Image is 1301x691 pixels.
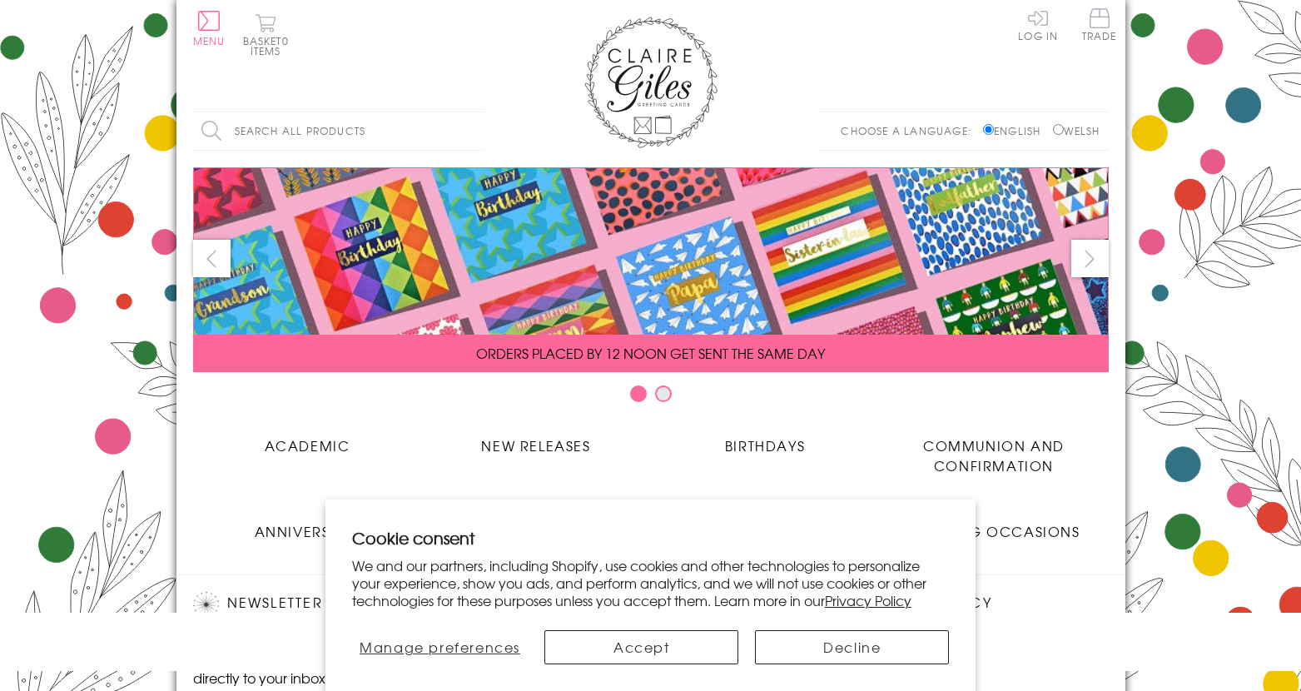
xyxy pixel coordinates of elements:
[243,13,289,56] button: Basket0 items
[193,112,484,150] input: Search all products
[255,521,360,541] span: Anniversary
[251,33,289,58] span: 0 items
[476,343,825,363] span: ORDERS PLACED BY 12 NOON GET SENT THE SAME DAY
[725,435,805,455] span: Birthdays
[468,112,484,150] input: Search
[193,240,231,277] button: prev
[352,526,950,549] h2: Cookie consent
[352,557,950,609] p: We and our partners, including Shopify, use cookies and other technologies to personalize your ex...
[923,435,1065,475] span: Communion and Confirmation
[584,17,718,148] img: Claire Giles Greetings Cards
[983,123,1049,138] label: English
[193,509,422,541] a: Anniversary
[352,630,529,664] button: Manage preferences
[880,509,1109,541] a: Wedding Occasions
[1082,8,1117,44] a: Trade
[193,385,1109,410] div: Carousel Pagination
[360,637,520,657] span: Manage preferences
[544,630,738,664] button: Accept
[825,590,911,610] a: Privacy Policy
[265,435,350,455] span: Academic
[983,124,994,135] input: English
[1053,123,1100,138] label: Welsh
[422,423,651,455] a: New Releases
[655,385,672,402] button: Carousel Page 2
[841,123,980,138] p: Choose a language:
[1082,8,1117,41] span: Trade
[907,521,1080,541] span: Wedding Occasions
[193,592,476,617] h2: Newsletter
[193,11,226,46] button: Menu
[1071,240,1109,277] button: next
[755,630,949,664] button: Decline
[651,423,880,455] a: Birthdays
[630,385,647,402] button: Carousel Page 1 (Current Slide)
[1018,8,1058,41] a: Log In
[1053,124,1064,135] input: Welsh
[193,423,422,455] a: Academic
[880,423,1109,475] a: Communion and Confirmation
[193,33,226,48] span: Menu
[481,435,590,455] span: New Releases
